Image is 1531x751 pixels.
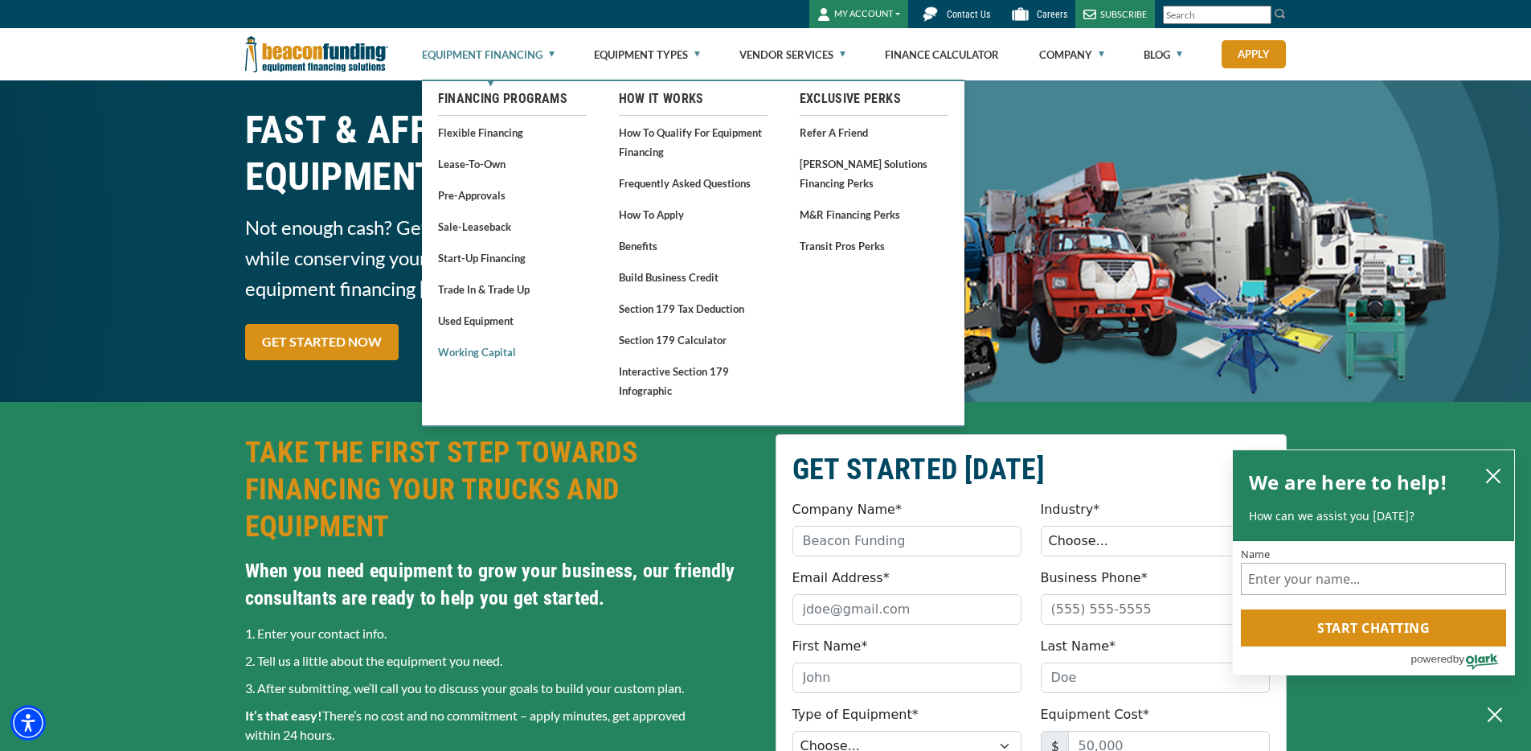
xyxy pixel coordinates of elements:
a: [PERSON_NAME] Solutions Financing Perks [800,154,948,193]
a: M&R Financing Perks [800,204,948,224]
a: Pre-approvals [438,185,587,205]
label: Business Phone* [1041,568,1148,588]
strong: It’s that easy! [245,708,322,723]
input: Beacon Funding [792,526,1021,556]
a: Frequently Asked Questions [619,173,768,193]
label: Industry* [1041,500,1100,519]
a: Vendor Services [739,29,845,80]
h1: FAST & AFFORDABLE TRUCK & [245,107,756,200]
label: Email Address* [792,568,890,588]
a: Start-Up Financing [438,248,587,268]
a: Transit Pros Perks [800,236,948,256]
a: Section 179 Tax Deduction [619,298,768,318]
label: Name [1241,549,1506,560]
label: Last Name* [1041,637,1116,656]
a: Build Business Credit [619,267,768,287]
p: There’s no cost and no commitment – apply minutes, get approved within 24 hours. [245,706,756,745]
input: Name [1241,563,1506,595]
a: Sale-Leaseback [438,216,587,236]
h2: TAKE THE FIRST STEP TOWARDS FINANCING YOUR TRUCKS AND EQUIPMENT [245,434,756,545]
span: Not enough cash? Get the trucks and equipment you need while conserving your cash! Opt for fast, ... [245,212,756,304]
a: Finance Calculator [885,29,999,80]
span: EQUIPMENT FINANCING [245,154,756,200]
a: Used Equipment [438,310,587,330]
label: Company Name* [792,500,902,519]
p: 3. After submitting, we’ll call you to discuss your goals to build your custom plan. [245,679,756,698]
a: How It Works [619,89,768,109]
p: 1. Enter your contact info. [245,624,756,643]
input: (555) 555-5555 [1041,594,1270,625]
a: Apply [1222,40,1286,68]
input: Search [1163,6,1271,24]
a: Refer a Friend [800,122,948,142]
a: Lease-To-Own [438,154,587,174]
a: Exclusive Perks [800,89,948,109]
h4: When you need equipment to grow your business, our friendly consultants are ready to help you get... [245,557,756,612]
div: olark chatbox [1232,449,1515,676]
span: Careers [1037,9,1067,20]
a: Trade In & Trade Up [438,279,587,299]
h2: GET STARTED [DATE] [792,451,1270,488]
span: by [1453,649,1464,669]
img: Beacon Funding Corporation logo [245,28,388,80]
a: Interactive Section 179 Infographic [619,361,768,400]
input: Doe [1041,663,1270,693]
button: Start chatting [1241,609,1506,646]
a: How to Apply [619,204,768,224]
div: Accessibility Menu [10,705,46,741]
button: Close Chatbox [1475,691,1515,739]
p: How can we assist you [DATE]? [1249,508,1498,524]
label: First Name* [792,637,868,656]
a: Section 179 Calculator [619,330,768,350]
p: 2. Tell us a little about the equipment you need. [245,651,756,671]
label: Equipment Cost* [1041,705,1150,724]
a: Clear search text [1255,9,1267,22]
a: Equipment Types [594,29,700,80]
a: Equipment Financing [422,29,555,80]
a: Flexible Financing [438,122,587,142]
a: Powered by Olark [1410,647,1514,675]
a: Benefits [619,236,768,256]
input: jdoe@gmail.com [792,594,1021,625]
span: powered [1410,649,1452,669]
a: Financing Programs [438,89,587,109]
span: Contact Us [947,9,990,20]
a: Blog [1144,29,1182,80]
a: Working Capital [438,342,587,362]
img: Search [1274,7,1287,20]
label: Type of Equipment* [792,705,919,724]
a: How to Qualify for Equipment Financing [619,122,768,162]
input: John [792,663,1021,693]
button: close chatbox [1480,464,1506,486]
a: GET STARTED NOW [245,324,399,360]
h2: We are here to help! [1249,466,1447,499]
a: Company [1039,29,1104,80]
